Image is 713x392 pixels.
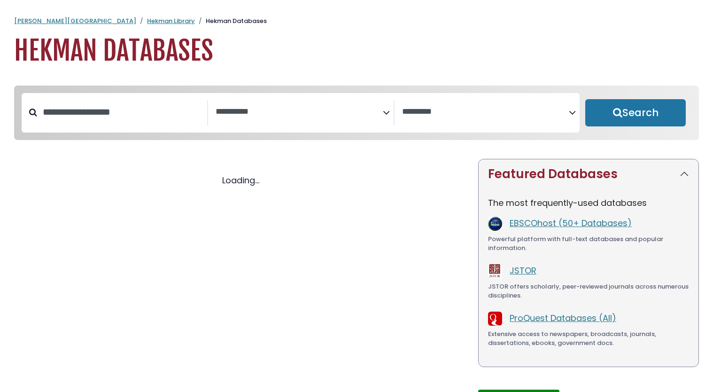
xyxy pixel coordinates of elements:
[147,16,195,25] a: Hekman Library
[510,312,616,324] a: ProQuest Databases (All)
[479,159,698,189] button: Featured Databases
[14,16,699,26] nav: breadcrumb
[216,107,383,117] textarea: Search
[488,196,689,209] p: The most frequently-used databases
[402,107,569,117] textarea: Search
[488,282,689,300] div: JSTOR offers scholarly, peer-reviewed journals across numerous disciplines.
[195,16,267,26] li: Hekman Databases
[14,16,136,25] a: [PERSON_NAME][GEOGRAPHIC_DATA]
[510,217,632,229] a: EBSCOhost (50+ Databases)
[37,104,207,120] input: Search database by title or keyword
[14,35,699,67] h1: Hekman Databases
[510,265,536,276] a: JSTOR
[488,235,689,253] div: Powerful platform with full-text databases and popular information.
[14,174,467,187] div: Loading...
[488,329,689,348] div: Extensive access to newspapers, broadcasts, journals, dissertations, ebooks, government docs.
[14,86,699,140] nav: Search filters
[585,99,686,126] button: Submit for Search Results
